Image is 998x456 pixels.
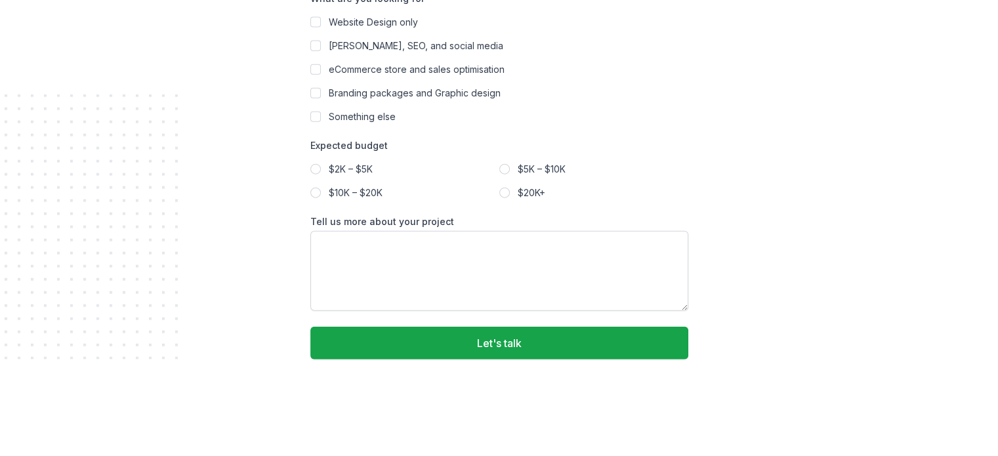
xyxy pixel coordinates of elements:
span: $20K+ [518,186,545,199]
label: Tell us more about your project [310,215,688,228]
span: $5K – $10K [518,163,566,176]
span: $2K – $5K [329,163,373,176]
button: Let's talk [310,327,688,360]
span: Website Design only [329,16,418,29]
legend: Expected budget [310,139,388,152]
span: eCommerce store and sales optimisation [329,63,505,76]
span: Something else [329,110,396,123]
span: [PERSON_NAME], SEO, and social media [329,39,503,52]
span: $10K – $20K [329,186,383,199]
span: Branding packages and Graphic design [329,87,501,100]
